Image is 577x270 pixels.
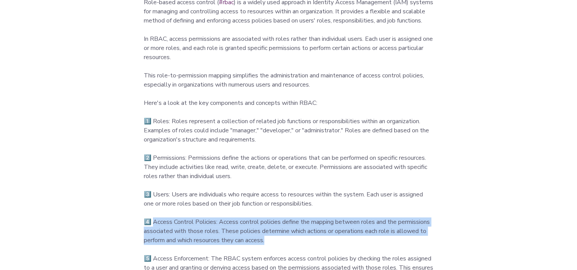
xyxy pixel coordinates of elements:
span: In RBAC, access permissions are associated with roles rather than individual users. Each user is ... [144,35,433,61]
span: 1️⃣ Roles: Roles represent a collection of related job functions or responsibilities within an or... [144,117,429,144]
span: This role-to-permission mapping simplifies the administration and maintenance of access control p... [144,71,424,89]
span: 2️⃣ Permissions: Permissions define the actions or operations that can be performed on specific r... [144,154,427,180]
span: 4️⃣ Access Control Policies: Access control policies define the mapping between roles and the per... [144,218,430,244]
span: 3️⃣ Users: Users are individuals who require access to resources within the system. Each user is ... [144,190,423,208]
span: Here's a look at the key components and concepts within RBAC: [144,99,317,107]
